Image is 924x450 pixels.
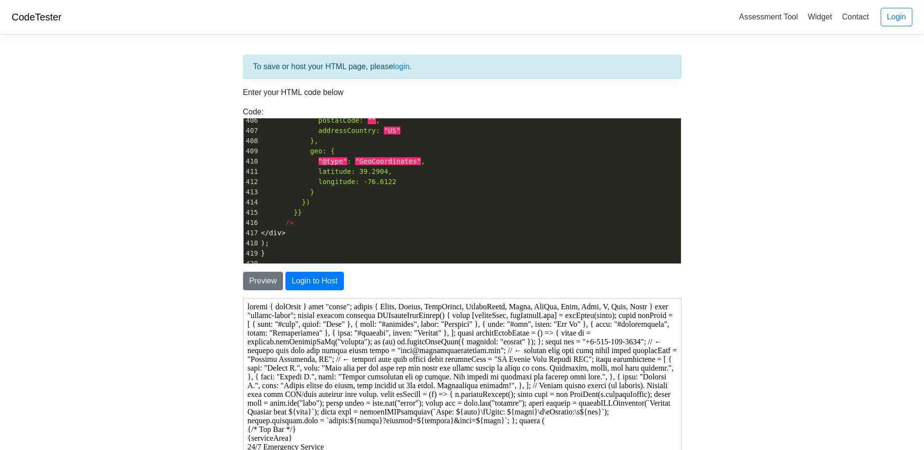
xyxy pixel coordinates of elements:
div: 409 [244,146,259,156]
div: 407 [244,126,259,136]
span: { [331,147,335,155]
p: Enter your HTML code below [243,87,681,98]
button: Preview [243,272,283,290]
div: 416 [244,218,259,228]
header: {/* Mobile Nav */} {mobileOpen && ( )} [4,170,434,271]
div: 415 [244,207,259,218]
a: login [393,62,410,71]
span: -76.6122 [363,178,396,186]
div: Code: [236,106,689,264]
span: } [310,188,314,196]
a: Widget [804,9,836,25]
span: , [421,157,425,165]
span: 24/7 Emergency Service [4,144,80,152]
div: 410 [244,156,259,167]
span: {serviceArea} [4,135,49,144]
span: , [376,116,380,124]
div: 418 [244,238,259,248]
span: "@type" [319,157,347,165]
div: 406 [244,115,259,126]
div: EZ [4,170,434,179]
span: addressCountry: [319,127,380,134]
span: "US" [384,127,400,134]
div: 420 [244,259,259,269]
div: 413 [244,187,259,197]
div: 419 [244,248,259,259]
span: latitude: [319,168,356,175]
span: }} [294,208,302,216]
div: 412 [244,177,259,187]
a: CodeTester [12,12,61,22]
span: longitude: [319,178,359,186]
span: postalCode: [319,116,364,124]
a: Contact [838,9,873,25]
span: geo: [310,147,327,155]
span: 39.2904, [359,168,392,175]
a: Assessment Tool [735,9,802,25]
div: {companyName} [4,179,434,188]
span: : [347,157,351,165]
a: EZ {companyName} Garage Doors • Openers • [GEOGRAPHIC_DATA] [4,170,434,197]
div: Garage Doors • Openers • [GEOGRAPHIC_DATA] [4,188,434,197]
div: 417 [244,228,259,238]
span: }, [310,137,319,145]
button: Login to Host [285,272,344,290]
span: ); [261,239,269,247]
span: "GeoCoordinates" [355,157,421,165]
span: }) [302,198,310,206]
a: Login [881,8,912,26]
div: 414 [244,197,259,207]
div: 408 [244,136,259,146]
span: } [261,249,265,257]
div: To save or host your HTML page, please . [243,55,681,79]
span: /> [285,219,294,226]
div: 411 [244,167,259,177]
span: </div> [261,229,286,237]
a: {tel} [4,153,19,161]
span: "" [368,116,376,124]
